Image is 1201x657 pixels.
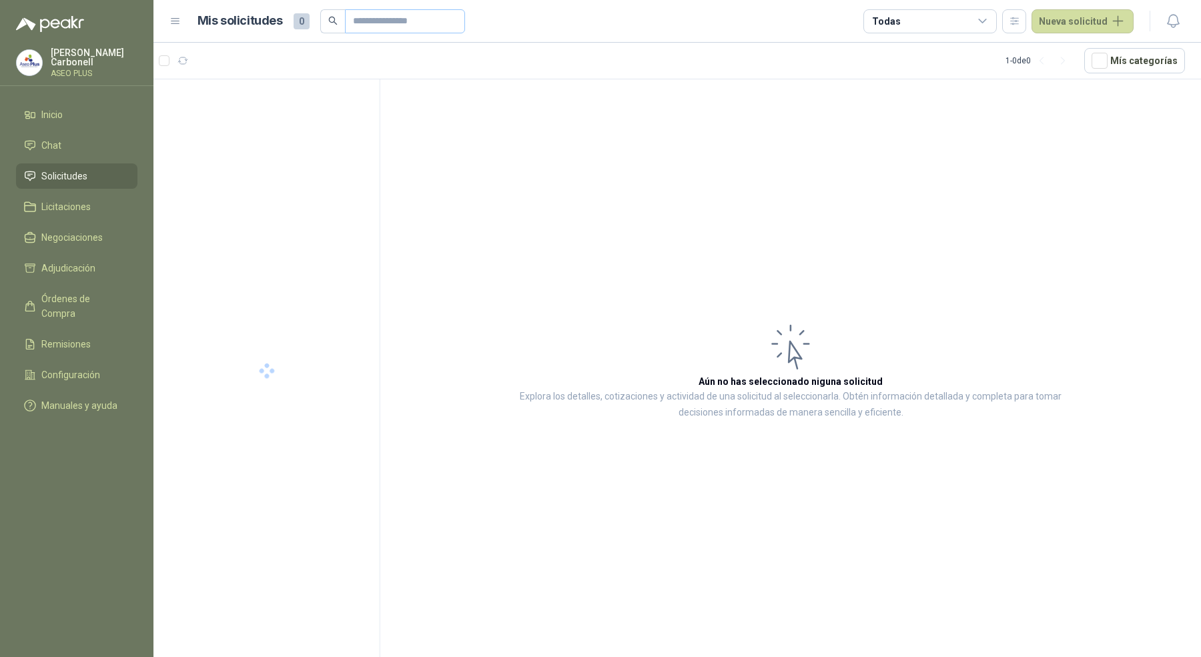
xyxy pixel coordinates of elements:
[16,163,137,189] a: Solicitudes
[41,107,63,122] span: Inicio
[16,225,137,250] a: Negociaciones
[41,291,125,321] span: Órdenes de Compra
[197,11,283,31] h1: Mis solicitudes
[51,69,137,77] p: ASEO PLUS
[1006,50,1074,71] div: 1 - 0 de 0
[41,230,103,245] span: Negociaciones
[41,337,91,352] span: Remisiones
[328,16,338,25] span: search
[41,398,117,413] span: Manuales y ayuda
[16,194,137,219] a: Licitaciones
[41,138,61,153] span: Chat
[1084,48,1185,73] button: Mís categorías
[51,48,137,67] p: [PERSON_NAME] Carbonell
[16,16,84,32] img: Logo peakr
[16,362,137,388] a: Configuración
[41,199,91,214] span: Licitaciones
[872,14,900,29] div: Todas
[17,50,42,75] img: Company Logo
[699,374,883,389] h3: Aún no has seleccionado niguna solicitud
[1032,9,1134,33] button: Nueva solicitud
[514,389,1068,421] p: Explora los detalles, cotizaciones y actividad de una solicitud al seleccionarla. Obtén informaci...
[16,255,137,281] a: Adjudicación
[16,102,137,127] a: Inicio
[41,261,95,275] span: Adjudicación
[41,169,87,183] span: Solicitudes
[16,332,137,357] a: Remisiones
[41,368,100,382] span: Configuración
[294,13,310,29] span: 0
[16,393,137,418] a: Manuales y ayuda
[16,286,137,326] a: Órdenes de Compra
[16,133,137,158] a: Chat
